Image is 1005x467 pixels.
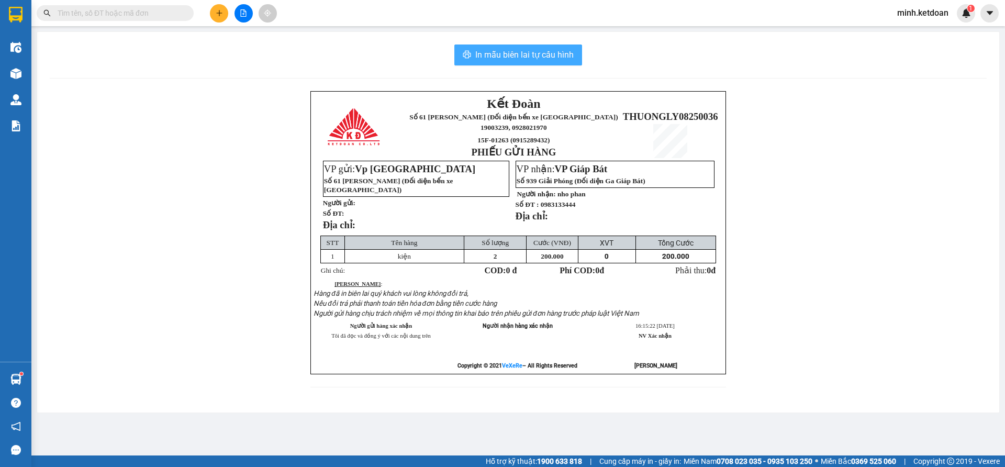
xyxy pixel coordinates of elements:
span: Kết Đoàn [30,6,84,19]
img: logo-vxr [9,7,23,23]
span: Số 61 [PERSON_NAME] (Đối diện bến xe [GEOGRAPHIC_DATA]) [409,113,618,121]
span: minh.ketdoan [889,6,957,19]
span: VP gửi: [324,163,475,174]
span: VP Giáp Bát [555,163,608,174]
span: | [904,455,906,467]
span: Hàng đã in biên lai quý khách vui lòng không đổi trả, [314,290,468,297]
strong: Địa chỉ: [323,219,355,230]
span: file-add [240,9,247,17]
span: ⚪️ [815,459,818,463]
span: caret-down [985,8,995,18]
img: warehouse-icon [10,94,21,105]
strong: [PERSON_NAME] [334,281,381,287]
span: 1 [969,5,973,12]
span: Cước (VNĐ) [533,239,571,247]
span: Vp [GEOGRAPHIC_DATA] [355,163,475,174]
span: VP nhận: [517,163,608,174]
span: | [590,455,591,467]
span: STT [327,239,339,247]
span: Số 61 [PERSON_NAME] (Đối diện bến xe [GEOGRAPHIC_DATA]) [18,21,96,46]
span: Nếu đổi trả phải thanh toán tiền hóa đơn bằng tiền cước hàng [314,299,497,307]
span: 16:15:22 [DATE] [635,323,675,329]
strong: 1900 633 818 [537,457,582,465]
img: solution-icon [10,120,21,131]
span: Miền Bắc [821,455,896,467]
td: XVT [578,236,635,250]
img: logo [328,108,382,146]
img: warehouse-icon [10,42,21,53]
strong: Số ĐT: [323,209,344,217]
span: 0 [707,266,711,275]
input: Tìm tên, số ĐT hoặc mã đơn [58,7,181,19]
span: kiện [398,252,411,260]
span: search [43,9,51,17]
span: 19003239, 0928021970 [481,124,547,131]
span: 19003239, 0928021970 [24,48,91,56]
span: Miền Nam [684,455,812,467]
img: logo [6,29,15,67]
strong: Người nhận: [517,190,556,198]
strong: [PERSON_NAME] [634,362,677,369]
span: THUONGLY08250035 [99,34,195,45]
span: plus [216,9,223,17]
span: In mẫu biên lai tự cấu hình [475,48,574,61]
strong: Người gửi hàng xác nhận [350,323,412,329]
span: : [334,281,382,287]
strong: PHIẾU GỬI HÀNG [472,147,556,158]
span: Số 939 Giải Phóng (Đối diện Ga Giáp Bát) [517,177,645,185]
span: aim [264,9,271,17]
button: printerIn mẫu biên lai tự cấu hình [454,45,582,65]
span: Phải thu: [675,266,716,275]
img: warehouse-icon [10,68,21,79]
span: 200.000 [662,252,689,260]
strong: PHIẾU GỬI HÀNG [31,58,84,81]
span: đ [711,266,716,275]
span: 0983133444 [541,201,576,208]
span: Tên hàng [391,239,417,247]
sup: 1 [967,5,975,12]
strong: Phí COD: đ [560,266,604,275]
button: plus [210,4,228,23]
strong: NV Xác nhận [639,333,672,339]
span: Kết Đoàn [487,97,540,110]
span: Số lượng [482,239,509,247]
strong: Số ĐT : [516,201,539,208]
sup: 1 [20,372,23,375]
span: printer [463,50,471,60]
button: aim [259,4,277,23]
strong: COD: [485,266,517,275]
button: file-add [234,4,253,23]
span: Ghi chú: [321,266,345,274]
span: 0 đ [506,266,517,275]
strong: Địa chỉ: [516,210,548,221]
span: Cung cấp máy in - giấy in: [599,455,681,467]
span: Hỗ trợ kỹ thuật: [486,455,582,467]
span: 2 [494,252,497,260]
span: Số 61 [PERSON_NAME] (Đối diện bến xe [GEOGRAPHIC_DATA]) [324,177,453,194]
span: 0 [605,252,609,260]
a: VeXeRe [502,362,522,369]
span: THUONGLY08250036 [623,111,718,122]
strong: Copyright © 2021 – All Rights Reserved [457,362,577,369]
span: copyright [947,458,954,465]
span: message [11,445,21,455]
span: Tôi đã đọc và đồng ý với các nội dung trên [331,333,431,339]
span: 200.000 [541,252,563,260]
button: caret-down [980,4,999,23]
span: 0 [595,266,599,275]
img: warehouse-icon [10,374,21,385]
span: 1 [331,252,334,260]
span: 15F-01263 (0915289432) [477,136,550,144]
span: question-circle [11,398,21,408]
span: nho phan [557,190,586,198]
strong: 0708 023 035 - 0935 103 250 [717,457,812,465]
span: Người gửi hàng chịu trách nhiệm về mọi thông tin khai báo trên phiếu gửi đơn hàng trước pháp luật... [314,309,639,317]
strong: Người gửi: [323,199,355,207]
span: notification [11,421,21,431]
td: Tổng Cước [636,236,716,250]
img: icon-new-feature [962,8,971,18]
span: Người nhận hàng xác nhận [483,323,553,329]
strong: 0369 525 060 [851,457,896,465]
